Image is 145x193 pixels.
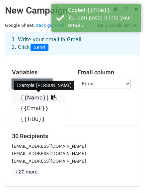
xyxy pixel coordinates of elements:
div: 1. Write your email in Gmail 2. Click [7,36,138,51]
div: Copied {{Title}}. You can paste it into your email. [68,7,138,29]
a: {{Name}} [12,93,65,103]
a: Copy/paste... [12,79,52,89]
small: [EMAIL_ADDRESS][DOMAIN_NAME] [12,144,86,149]
h5: Variables [12,69,68,76]
small: Google Sheet: [5,23,64,28]
a: {{Title}} [12,114,65,124]
a: +27 more [12,168,40,176]
h2: New Campaign [5,5,140,16]
a: Track gửi mail [35,23,64,28]
span: Send [31,44,48,52]
small: [EMAIL_ADDRESS][DOMAIN_NAME] [12,151,86,156]
h5: Email column [78,69,133,76]
h5: 30 Recipients [12,133,133,140]
iframe: Chat Widget [112,161,145,193]
div: Example: [PERSON_NAME] [14,81,74,90]
a: {{Email}} [12,103,65,114]
small: [EMAIL_ADDRESS][DOMAIN_NAME] [12,159,86,164]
